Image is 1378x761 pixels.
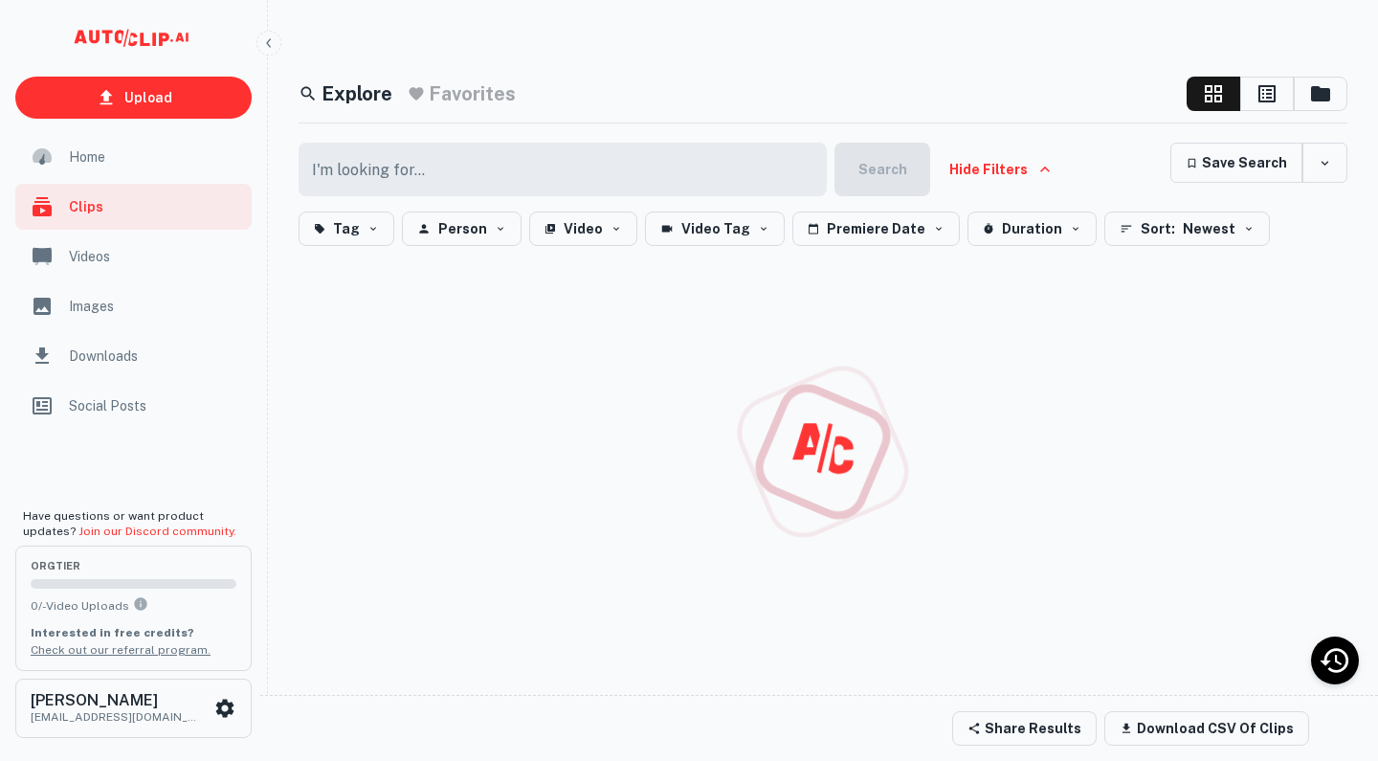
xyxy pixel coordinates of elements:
[124,87,172,108] p: Upload
[1141,217,1175,240] span: Sort:
[15,333,252,379] a: Downloads
[69,346,240,367] span: Downloads
[15,383,252,429] a: Social Posts
[15,546,252,670] button: orgTier0/-Video UploadsYou can upload 0 videos per month on the org tier. Upgrade to upload more....
[322,79,392,108] h5: Explore
[15,283,252,329] a: Images
[299,212,394,246] button: Tag
[1183,217,1235,240] span: Newest
[1170,143,1302,183] button: Save Search
[69,196,240,217] span: Clips
[31,693,203,708] h6: [PERSON_NAME]
[529,212,637,246] button: Video
[69,395,240,416] span: Social Posts
[15,679,252,738] button: [PERSON_NAME][EMAIL_ADDRESS][DOMAIN_NAME]
[31,596,236,615] p: 0 / - Video Uploads
[1104,711,1309,746] button: Download CSV of clips
[952,711,1097,746] button: Share Results
[792,212,960,246] button: Premiere Date
[1311,637,1359,684] div: Recent Activity
[967,212,1097,246] button: Duration
[645,212,785,246] button: Video Tag
[31,624,236,641] p: Interested in free credits?
[1104,212,1270,246] button: Sort: Newest
[69,146,240,168] span: Home
[299,143,815,196] input: I'm looking for...
[31,561,236,571] span: org Tier
[31,643,211,657] a: Check out our referral program.
[133,596,148,612] svg: You can upload 0 videos per month on the org tier. Upgrade to upload more.
[23,509,236,538] span: Have questions or want product updates?
[31,708,203,726] p: [EMAIL_ADDRESS][DOMAIN_NAME]
[15,184,252,230] a: Clips
[15,134,252,180] a: Home
[69,296,240,317] span: Images
[429,79,516,108] h5: Favorites
[69,246,240,267] span: Videos
[938,143,1062,196] button: Hide Filters
[15,77,252,119] a: Upload
[78,525,236,538] a: Join our Discord community.
[15,234,252,280] a: Videos
[402,212,522,246] button: Person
